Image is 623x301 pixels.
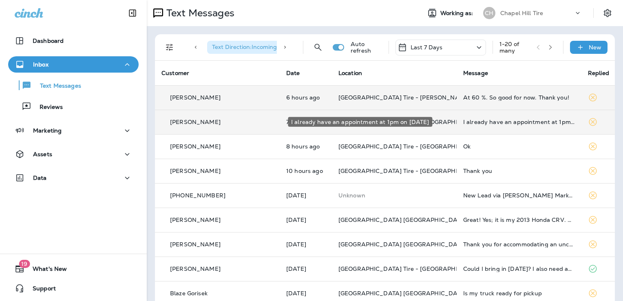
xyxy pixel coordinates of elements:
div: Is my truck ready for pickup [463,290,575,297]
span: [GEOGRAPHIC_DATA] Tire - [GEOGRAPHIC_DATA]. [338,143,485,150]
div: Thank you [463,168,575,174]
p: [PERSON_NAME] [170,119,221,125]
span: [GEOGRAPHIC_DATA] [GEOGRAPHIC_DATA][PERSON_NAME] [338,216,517,224]
p: [PERSON_NAME] [170,241,221,248]
p: [PHONE_NUMBER] [170,192,225,199]
div: At 60 %. So good for now. Thank you! [463,94,575,101]
p: Sep 1, 2025 11:52 AM [286,119,325,125]
div: Could I bring in today? I also need an inspection again [463,266,575,272]
span: Location [338,69,362,77]
p: [PERSON_NAME] [170,217,221,223]
span: [GEOGRAPHIC_DATA] [GEOGRAPHIC_DATA] [338,241,467,248]
p: Aug 29, 2025 05:39 PM [286,217,325,223]
span: [GEOGRAPHIC_DATA] [GEOGRAPHIC_DATA] - [GEOGRAPHIC_DATA] [338,290,537,297]
p: Reviews [31,104,63,111]
p: Aug 29, 2025 11:30 AM [286,266,325,272]
p: Marketing [33,127,62,134]
p: [PERSON_NAME] [170,94,221,101]
button: Search Messages [310,39,326,55]
button: Dashboard [8,33,139,49]
button: Marketing [8,122,139,139]
p: Aug 29, 2025 10:34 AM [286,290,325,297]
p: [PERSON_NAME] [170,266,221,272]
p: Sep 1, 2025 10:39 AM [286,143,325,150]
button: Text Messages [8,77,139,94]
button: Collapse Sidebar [121,5,144,21]
span: What's New [24,266,67,275]
p: Text Messages [163,7,234,19]
p: Inbox [33,61,49,68]
div: CH [483,7,495,19]
div: Thank you for accommodating an unconventional repair. [463,241,575,248]
button: Data [8,170,139,186]
button: Inbox [8,56,139,73]
div: 1 - 20 of many [499,41,530,54]
span: Working as: [440,10,475,17]
div: I already have an appointment at 1pm on [DATE] [288,117,432,127]
p: Chapel Hill Tire [500,10,543,16]
span: 19 [19,260,30,268]
p: Auto refresh [351,41,382,54]
div: Text Direction:Incoming [207,41,290,54]
p: Aug 30, 2025 11:16 AM [286,192,325,199]
span: [GEOGRAPHIC_DATA] Tire - [PERSON_NAME][GEOGRAPHIC_DATA] [338,94,534,101]
button: Assets [8,146,139,162]
div: Great! Yes; it is my 2013 Honda CRV. Remember to fix my windshield washer system. I'm sorry I did... [463,217,575,223]
span: [GEOGRAPHIC_DATA] Tire - [GEOGRAPHIC_DATA] [338,265,484,272]
span: Support [24,285,56,295]
button: Reviews [8,98,139,115]
button: Filters [161,39,178,55]
p: Data [33,175,47,181]
div: I already have an appointment at 1pm on September 18th [463,119,575,125]
span: Replied [588,69,609,77]
div: Ok [463,143,575,150]
p: [PERSON_NAME] [170,143,221,150]
button: 19What's New [8,261,139,277]
p: Sep 1, 2025 08:19 AM [286,168,325,174]
span: Date [286,69,300,77]
button: Settings [600,6,615,20]
div: New Lead via Merrick Marketing, Customer Name: Hallie H., Contact info: Masked phone number avail... [463,192,575,199]
p: Blaze Gorisek [170,290,208,297]
span: Customer [161,69,189,77]
button: Support [8,280,139,297]
span: Text Direction : Incoming [212,43,277,51]
p: Text Messages [32,82,81,90]
p: Last 7 Days [411,44,443,51]
p: This customer does not have a last location and the phone number they messaged is not assigned to... [338,192,450,199]
p: New [589,44,601,51]
span: [GEOGRAPHIC_DATA] Tire - [GEOGRAPHIC_DATA] [338,167,484,175]
p: Assets [33,151,52,157]
p: Dashboard [33,38,64,44]
p: Sep 1, 2025 12:36 PM [286,94,325,101]
p: Aug 29, 2025 02:16 PM [286,241,325,248]
span: Message [463,69,488,77]
p: [PERSON_NAME] [170,168,221,174]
